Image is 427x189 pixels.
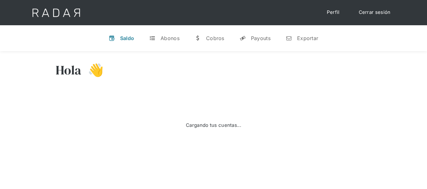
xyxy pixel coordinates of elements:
[206,35,224,41] div: Cobros
[149,35,156,41] div: t
[186,122,241,129] div: Cargando tus cuentas...
[352,6,397,19] a: Cerrar sesión
[161,35,180,41] div: Abonos
[297,35,318,41] div: Exportar
[109,35,115,41] div: v
[286,35,292,41] div: n
[82,62,104,78] h3: 👋
[120,35,134,41] div: Saldo
[240,35,246,41] div: y
[56,62,82,78] h3: Hola
[251,35,271,41] div: Payouts
[195,35,201,41] div: w
[320,6,346,19] a: Perfil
